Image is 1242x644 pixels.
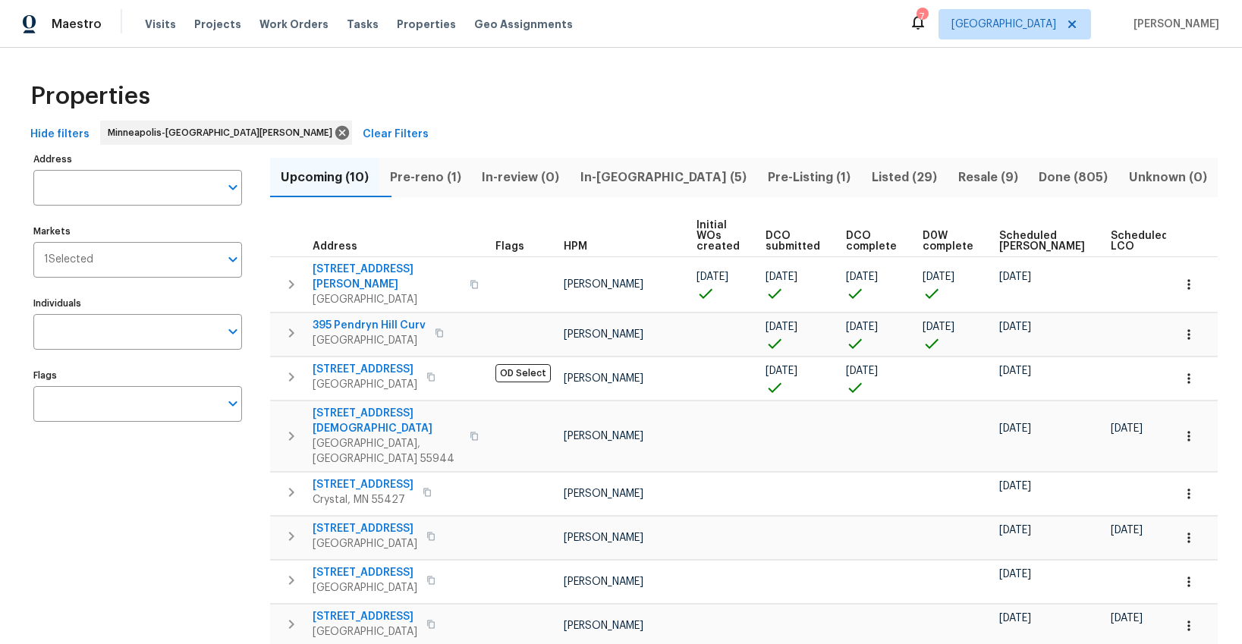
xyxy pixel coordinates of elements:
span: [DATE] [846,366,878,376]
span: Resale (9) [957,167,1020,188]
span: Hide filters [30,125,90,144]
span: [PERSON_NAME] [564,373,643,384]
span: [GEOGRAPHIC_DATA] [313,624,417,639]
span: Geo Assignments [474,17,573,32]
span: [PERSON_NAME] [1127,17,1219,32]
span: [DATE] [766,322,797,332]
span: [DATE] [696,272,728,282]
span: [DATE] [846,272,878,282]
span: [DATE] [1111,525,1143,536]
span: [GEOGRAPHIC_DATA], [GEOGRAPHIC_DATA] 55944 [313,436,461,467]
div: 7 [917,9,927,24]
span: [DATE] [999,569,1031,580]
button: Open [222,393,244,414]
span: [DATE] [999,481,1031,492]
span: HPM [564,241,587,252]
span: [DATE] [999,272,1031,282]
span: Projects [194,17,241,32]
span: [DATE] [999,613,1031,624]
span: Address [313,241,357,252]
button: Open [222,249,244,270]
label: Individuals [33,299,242,308]
span: [DATE] [999,423,1031,434]
span: Scheduled [PERSON_NAME] [999,231,1085,252]
span: Done (805) [1037,167,1109,188]
span: D0W complete [923,231,973,252]
span: [DATE] [923,322,954,332]
span: In-review (0) [481,167,561,188]
span: 395 Pendryn Hill Curv [313,318,426,333]
button: Open [222,177,244,198]
span: Tasks [347,19,379,30]
button: Hide filters [24,121,96,149]
span: Maestro [52,17,102,32]
span: [DATE] [999,525,1031,536]
span: [PERSON_NAME] [564,279,643,290]
span: [DATE] [1111,423,1143,434]
label: Flags [33,371,242,380]
span: Crystal, MN 55427 [313,492,413,507]
span: Initial WOs created [696,220,740,252]
span: 1 Selected [44,253,93,266]
span: [STREET_ADDRESS] [313,609,417,624]
span: [PERSON_NAME] [564,431,643,441]
span: Scheduled LCO [1111,231,1168,252]
span: [DATE] [999,366,1031,376]
span: Properties [397,17,456,32]
span: In-[GEOGRAPHIC_DATA] (5) [579,167,748,188]
span: [STREET_ADDRESS] [313,565,417,580]
span: DCO submitted [766,231,820,252]
span: [GEOGRAPHIC_DATA] [313,377,417,392]
span: [STREET_ADDRESS] [313,521,417,536]
button: Clear Filters [357,121,435,149]
span: [DATE] [1111,613,1143,624]
span: [PERSON_NAME] [564,532,643,543]
span: [PERSON_NAME] [564,329,643,340]
span: Properties [30,89,150,104]
span: [PERSON_NAME] [564,620,643,631]
span: [STREET_ADDRESS] [313,477,413,492]
span: [GEOGRAPHIC_DATA] [951,17,1056,32]
span: [STREET_ADDRESS] [313,362,417,377]
span: [PERSON_NAME] [564,576,643,587]
span: Clear Filters [363,125,429,144]
span: OD Select [495,364,551,382]
span: DCO complete [846,231,897,252]
span: [GEOGRAPHIC_DATA] [313,333,426,348]
span: Minneapolis-[GEOGRAPHIC_DATA][PERSON_NAME] [108,125,338,140]
span: [DATE] [766,272,797,282]
button: Open [222,321,244,342]
div: Minneapolis-[GEOGRAPHIC_DATA][PERSON_NAME] [100,121,352,145]
span: Unknown (0) [1127,167,1209,188]
span: Listed (29) [870,167,939,188]
label: Markets [33,227,242,236]
label: Address [33,155,242,164]
span: [DATE] [999,322,1031,332]
span: Work Orders [259,17,329,32]
span: [DATE] [923,272,954,282]
span: [STREET_ADDRESS][PERSON_NAME] [313,262,461,292]
span: [GEOGRAPHIC_DATA] [313,580,417,595]
span: Pre-reno (1) [388,167,463,188]
span: Flags [495,241,524,252]
span: [DATE] [846,322,878,332]
span: Visits [145,17,176,32]
span: [STREET_ADDRESS][DEMOGRAPHIC_DATA] [313,406,461,436]
span: [GEOGRAPHIC_DATA] [313,292,461,307]
span: Upcoming (10) [279,167,370,188]
span: [PERSON_NAME] [564,488,643,499]
span: [DATE] [766,366,797,376]
span: [GEOGRAPHIC_DATA] [313,536,417,551]
span: Pre-Listing (1) [766,167,852,188]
